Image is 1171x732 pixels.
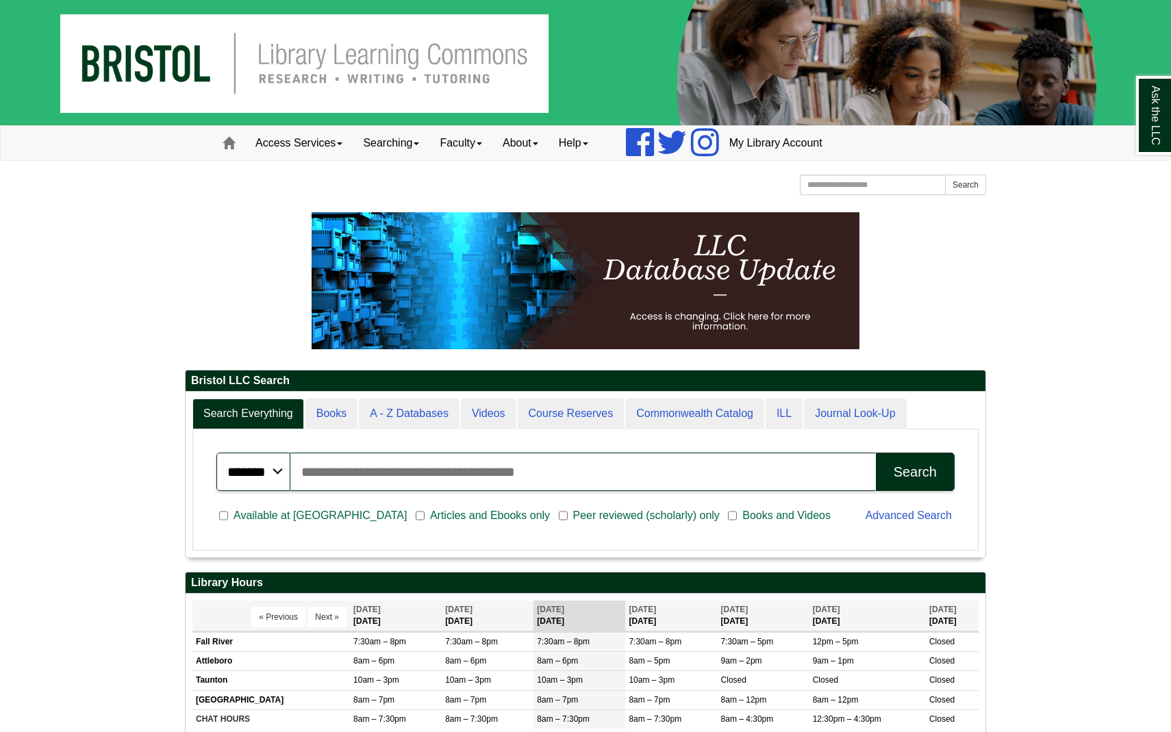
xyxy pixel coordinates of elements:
[537,656,578,666] span: 8am – 6pm
[929,714,955,724] span: Closed
[929,695,955,705] span: Closed
[353,656,394,666] span: 8am – 6pm
[721,675,746,685] span: Closed
[629,714,681,724] span: 8am – 7:30pm
[537,675,583,685] span: 10am – 3pm
[813,714,881,724] span: 12:30pm – 4:30pm
[929,656,955,666] span: Closed
[866,509,952,521] a: Advanced Search
[228,507,412,524] span: Available at [GEOGRAPHIC_DATA]
[813,695,859,705] span: 8am – 12pm
[192,399,304,429] a: Search Everything
[353,605,381,614] span: [DATE]
[359,399,459,429] a: A - Z Databases
[809,601,926,631] th: [DATE]
[445,675,491,685] span: 10am – 3pm
[353,126,429,160] a: Searching
[804,399,906,429] a: Journal Look-Up
[537,637,590,646] span: 7:30am – 8pm
[721,605,748,614] span: [DATE]
[894,464,937,480] div: Search
[629,605,656,614] span: [DATE]
[312,212,859,349] img: HTML tutorial
[813,605,840,614] span: [DATE]
[192,671,350,690] td: Taunton
[537,605,564,614] span: [DATE]
[353,695,394,705] span: 8am – 7pm
[945,175,986,195] button: Search
[721,695,767,705] span: 8am – 12pm
[737,507,836,524] span: Books and Videos
[445,695,486,705] span: 8am – 7pm
[518,399,625,429] a: Course Reserves
[537,714,590,724] span: 8am – 7:30pm
[192,633,350,652] td: Fall River
[721,637,774,646] span: 7:30am – 5pm
[445,714,498,724] span: 8am – 7:30pm
[492,126,549,160] a: About
[929,637,955,646] span: Closed
[926,601,979,631] th: [DATE]
[353,675,399,685] span: 10am – 3pm
[813,675,838,685] span: Closed
[813,637,859,646] span: 12pm – 5pm
[442,601,533,631] th: [DATE]
[813,656,854,666] span: 9am – 1pm
[568,507,725,524] span: Peer reviewed (scholarly) only
[353,637,406,646] span: 7:30am – 8pm
[625,399,764,429] a: Commonwealth Catalog
[429,126,492,160] a: Faculty
[721,714,774,724] span: 8am – 4:30pm
[629,675,675,685] span: 10am – 3pm
[353,714,406,724] span: 8am – 7:30pm
[192,709,350,729] td: CHAT HOURS
[929,675,955,685] span: Closed
[929,605,957,614] span: [DATE]
[445,605,473,614] span: [DATE]
[721,656,762,666] span: 9am – 2pm
[625,601,717,631] th: [DATE]
[192,690,350,709] td: [GEOGRAPHIC_DATA]
[245,126,353,160] a: Access Services
[445,637,498,646] span: 7:30am – 8pm
[719,126,833,160] a: My Library Account
[533,601,625,631] th: [DATE]
[629,637,681,646] span: 7:30am – 8pm
[425,507,555,524] span: Articles and Ebooks only
[186,370,985,392] h2: Bristol LLC Search
[728,509,737,522] input: Books and Videos
[416,509,425,522] input: Articles and Ebooks only
[537,695,578,705] span: 8am – 7pm
[305,399,357,429] a: Books
[445,656,486,666] span: 8am – 6pm
[876,453,955,491] button: Search
[186,572,985,594] h2: Library Hours
[766,399,803,429] a: ILL
[559,509,568,522] input: Peer reviewed (scholarly) only
[629,695,670,705] span: 8am – 7pm
[461,399,516,429] a: Videos
[629,656,670,666] span: 8am – 5pm
[192,652,350,671] td: Attleboro
[549,126,599,160] a: Help
[307,607,347,627] button: Next »
[350,601,442,631] th: [DATE]
[251,607,305,627] button: « Previous
[718,601,809,631] th: [DATE]
[219,509,228,522] input: Available at [GEOGRAPHIC_DATA]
